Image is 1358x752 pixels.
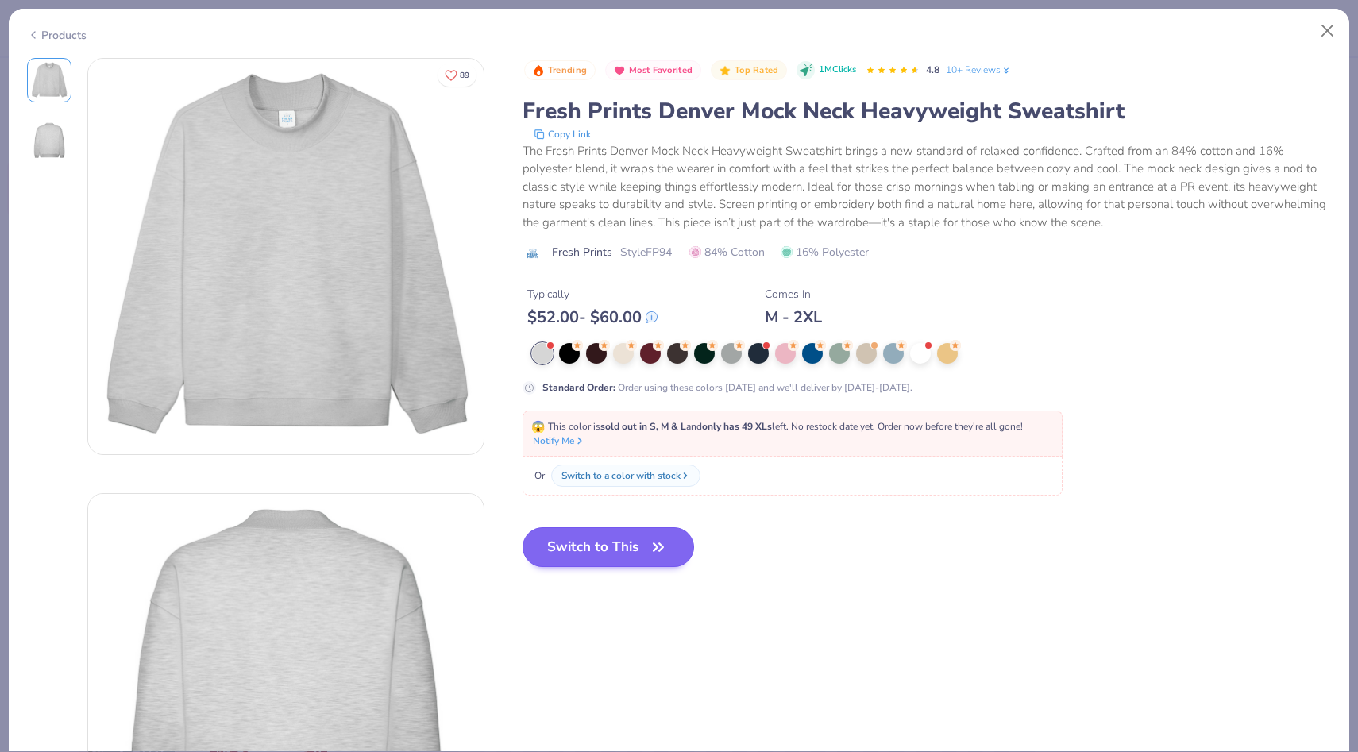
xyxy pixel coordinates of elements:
span: 89 [460,71,469,79]
span: Trending [548,66,587,75]
strong: Standard Order : [542,381,615,394]
span: Or [531,469,545,483]
div: Fresh Prints Denver Mock Neck Heavyweight Sweatshirt [523,96,1332,126]
img: Most Favorited sort [613,64,626,77]
button: Notify Me [533,434,585,448]
span: 😱 [531,419,545,434]
div: 4.8 Stars [866,58,920,83]
span: Most Favorited [629,66,693,75]
button: Switch to a color with stock [551,465,700,487]
button: Badge Button [711,60,787,81]
button: Badge Button [524,60,596,81]
div: Comes In [765,286,822,303]
img: Top Rated sort [719,64,731,77]
button: Like [438,64,476,87]
img: Back [30,121,68,160]
button: Close [1313,16,1343,46]
div: Order using these colors [DATE] and we'll deliver by [DATE]-[DATE]. [542,380,912,395]
strong: sold out in S, M & L [600,420,686,433]
span: 4.8 [926,64,939,76]
img: Front [30,61,68,99]
img: brand logo [523,247,544,260]
div: Typically [527,286,658,303]
span: 84% Cotton [689,244,765,260]
span: Top Rated [735,66,779,75]
span: 16% Polyester [781,244,869,260]
span: Style FP94 [620,244,672,260]
button: copy to clipboard [529,126,596,142]
strong: only has 49 XLs [702,420,772,433]
img: Front [88,59,484,454]
div: Switch to a color with stock [561,469,681,483]
div: Products [27,27,87,44]
span: 1M Clicks [819,64,856,77]
img: Trending sort [532,64,545,77]
button: Switch to This [523,527,695,567]
div: M - 2XL [765,307,822,327]
div: $ 52.00 - $ 60.00 [527,307,658,327]
span: Fresh Prints [552,244,612,260]
button: Badge Button [605,60,701,81]
a: 10+ Reviews [946,63,1012,77]
span: This color is and left. No restock date yet. Order now before they're all gone! [531,420,1023,433]
div: The Fresh Prints Denver Mock Neck Heavyweight Sweatshirt brings a new standard of relaxed confide... [523,142,1332,232]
